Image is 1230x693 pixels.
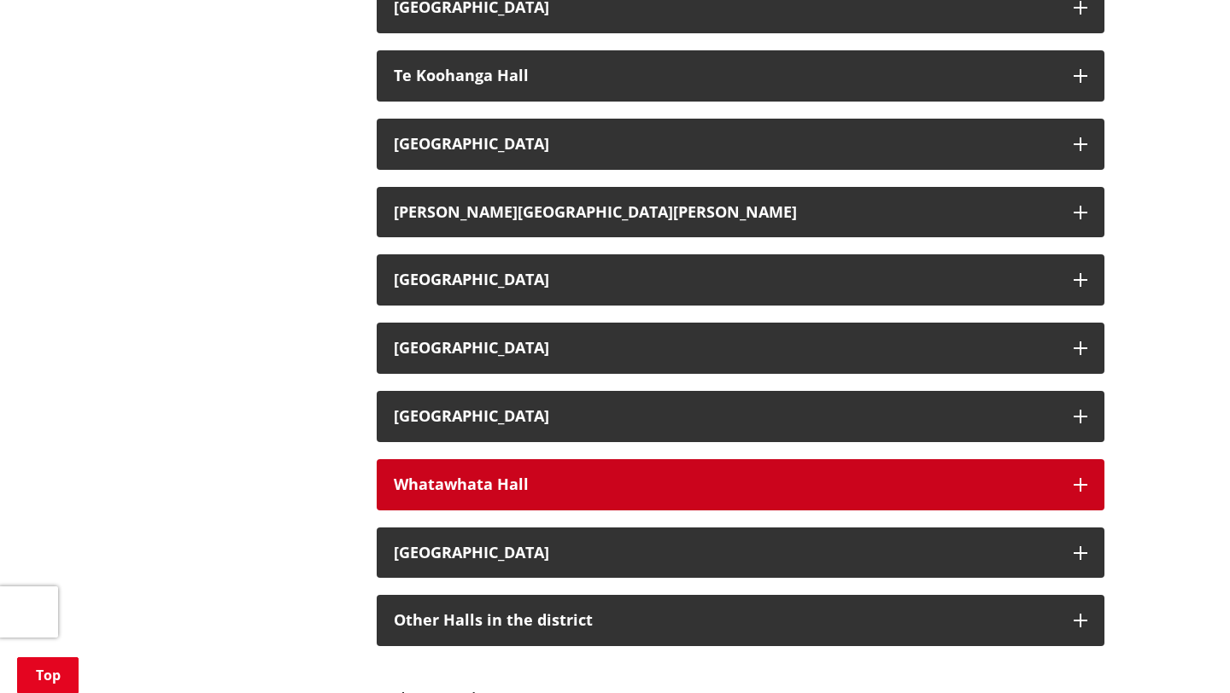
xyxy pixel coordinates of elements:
button: Whatawhata Hall [377,459,1104,510]
button: [GEOGRAPHIC_DATA] [377,323,1104,374]
a: Top [17,657,79,693]
h3: [PERSON_NAME][GEOGRAPHIC_DATA][PERSON_NAME] [394,204,1057,221]
button: [GEOGRAPHIC_DATA] [377,527,1104,579]
h3: [GEOGRAPHIC_DATA] [394,408,1057,425]
button: [GEOGRAPHIC_DATA] [377,254,1104,306]
h3: [GEOGRAPHIC_DATA] [394,271,1057,288]
button: [GEOGRAPHIC_DATA] [377,391,1104,442]
h3: [GEOGRAPHIC_DATA] [394,340,1057,357]
button: Other Halls in the district [377,595,1104,646]
h3: Te Koohanga Hall [394,67,1057,84]
h3: [GEOGRAPHIC_DATA] [394,136,1057,153]
h3: Other Halls in the district [394,612,1057,629]
h3: [GEOGRAPHIC_DATA] [394,544,1057,562]
iframe: Messenger Launcher [1151,621,1213,683]
button: Te Koohanga Hall [377,50,1104,102]
button: [GEOGRAPHIC_DATA] [377,119,1104,170]
button: [PERSON_NAME][GEOGRAPHIC_DATA][PERSON_NAME] [377,187,1104,238]
div: Whatawhata Hall [394,476,1057,493]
